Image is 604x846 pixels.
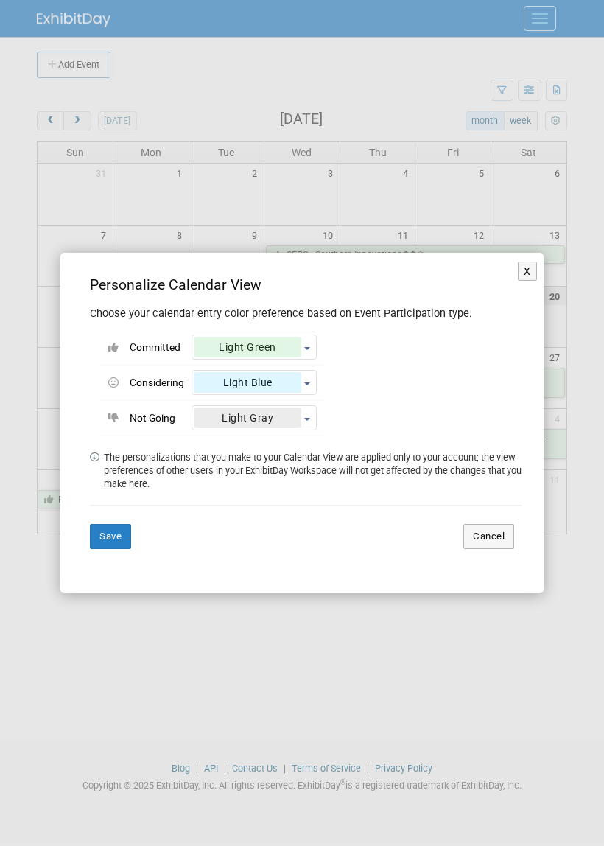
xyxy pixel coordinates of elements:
[194,372,301,393] div: Light Blue
[130,411,184,426] div: Not Going
[194,408,301,428] div: Light Gray
[130,340,184,355] div: Committed
[192,335,317,360] button: Light Green
[192,370,317,395] button: Light Blue
[90,524,131,549] button: Save
[192,405,317,430] button: Light Gray
[130,376,184,391] div: Considering
[90,299,522,322] div: Choose your calendar entry color preference based on Event Participation type.
[90,275,522,296] div: Personalize Calendar View
[463,524,514,549] button: Cancel
[194,337,301,357] div: Light Green
[103,451,522,490] td: The personalizations that you make to your Calendar View are applied only to your account; the vi...
[518,262,537,281] button: X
